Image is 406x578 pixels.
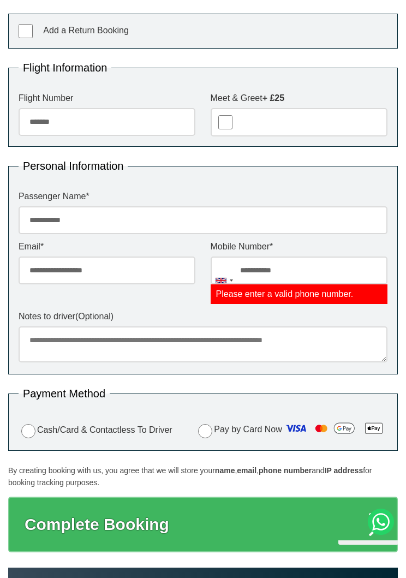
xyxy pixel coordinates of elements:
[211,284,388,304] label: Please enter a valid phone number.
[19,94,196,103] label: Flight Number
[211,242,388,251] label: Mobile Number
[19,24,33,38] input: Add a Return Booking
[334,540,398,570] iframe: chat widget
[325,466,363,475] strong: IP address
[19,160,128,171] legend: Personal Information
[211,94,388,103] label: Meet & Greet
[19,422,172,438] label: Cash/Card & Contactless To Driver
[195,420,387,440] label: Pay by Card Now
[198,424,212,438] input: Pay by Card Now
[237,466,256,475] strong: email
[43,26,129,35] span: Add a Return Booking
[262,93,284,103] strong: + £25
[19,192,387,201] label: Passenger Name
[19,312,387,321] label: Notes to driver
[8,464,398,488] p: By creating booking with us, you agree that we will store your , , and for booking tracking purpo...
[19,388,110,399] legend: Payment Method
[19,62,112,73] legend: Flight Information
[8,497,398,552] button: Complete Booking
[21,424,35,438] input: Cash/Card & Contactless To Driver
[211,257,236,303] div: United Kingdom: +44
[215,466,235,475] strong: name
[259,466,312,475] strong: phone number
[75,312,114,321] span: (Optional)
[19,242,196,251] label: Email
